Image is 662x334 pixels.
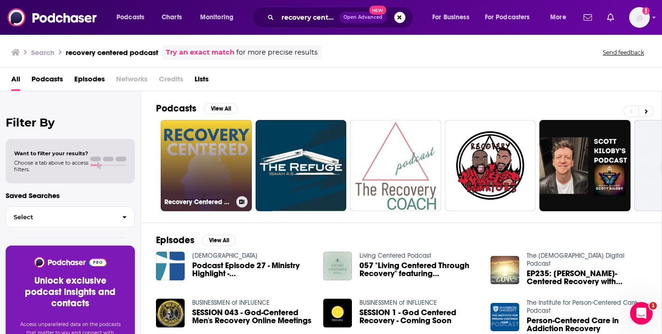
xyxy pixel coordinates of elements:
a: Lists [195,72,209,91]
a: SESSION 043 - God-Centered Men's Recovery Online Meetings [192,309,312,325]
a: Show notifications dropdown [603,9,618,25]
button: open menu [426,10,481,25]
a: Try an exact match [166,47,234,58]
button: Show profile menu [629,7,650,28]
h3: Recovery Centered Podcast | Real Talk on Recovery & Mental Health [164,198,233,206]
span: Select [6,214,115,220]
span: Choose a tab above to access filters. [14,159,88,173]
img: EP235: Christ-Centered Recovery with Nate Graybill [491,256,519,285]
button: View All [204,103,238,114]
span: for more precise results [236,47,318,58]
span: 1 [649,302,657,310]
img: SESSION 1 - God Centered Recovery - Coming Soon [323,299,352,327]
a: BUSINESSMEN of INFLUENCE [192,299,270,307]
span: New [369,6,386,15]
a: Episodes [74,72,105,91]
span: For Business [432,11,469,24]
button: Open AdvancedNew [339,12,387,23]
a: EP235: Christ-Centered Recovery with Nate Graybill [527,270,646,286]
a: SESSION 1 - God Centered Recovery - Coming Soon [359,309,479,325]
a: Recovery Centered Podcast | Real Talk on Recovery & Mental Health [161,120,252,211]
button: open menu [110,10,156,25]
img: Podchaser - Follow, Share and Rate Podcasts [33,257,107,268]
img: Podcast Episode 27 - Ministry Highlight - Gospel Centered Recovery [156,252,185,280]
span: Open Advanced [343,15,382,20]
h2: Episodes [156,234,195,246]
span: Charts [162,11,182,24]
h2: Podcasts [156,103,196,114]
a: Podcasts [31,72,63,91]
h3: Unlock exclusive podcast insights and contacts [17,275,124,309]
span: Logged in as AnthonyLam [629,7,650,28]
input: Search podcasts, credits, & more... [278,10,339,25]
span: Podcasts [117,11,144,24]
a: Charts [156,10,187,25]
button: View All [202,235,236,246]
img: 057 "Living Centered Through Recovery" featuring Amanda Eilola, LSCW [323,252,352,280]
span: Credits [159,72,183,91]
h2: Filter By [6,116,135,129]
a: The Institute for Person-Centered Care Podcast [527,299,638,315]
img: Person-Centered Care in Addiction Recovery [491,303,519,332]
img: SESSION 043 - God-Centered Men's Recovery Online Meetings [156,299,185,327]
a: Podcast Episode 27 - Ministry Highlight - Gospel Centered Recovery [192,262,312,278]
svg: Add a profile image [642,7,650,15]
img: Podchaser - Follow, Share and Rate Podcasts [8,8,98,26]
div: Search podcasts, credits, & more... [261,7,422,28]
a: BUSINESSMEN of INFLUENCE [359,299,437,307]
a: 057 "Living Centered Through Recovery" featuring Amanda Eilola, LSCW [359,262,479,278]
h3: recovery centered podcast [66,48,158,57]
img: User Profile [629,7,650,28]
a: All [11,72,20,91]
span: 057 "Living Centered Through Recovery" featuring [PERSON_NAME], LSCW [359,262,479,278]
button: open menu [479,10,544,25]
span: Networks [116,72,148,91]
a: EpisodesView All [156,234,236,246]
a: The Church Digital Podcast [527,252,624,268]
a: Show notifications dropdown [580,9,596,25]
p: Saved Searches [6,191,135,200]
button: Send feedback [600,48,647,56]
span: For Podcasters [485,11,530,24]
a: Person-Centered Care in Addiction Recovery [527,317,646,333]
span: Want to filter your results? [14,150,88,157]
span: EP235: [PERSON_NAME]-Centered Recovery with [PERSON_NAME] [527,270,646,286]
button: open menu [544,10,578,25]
button: open menu [194,10,246,25]
a: Living Centered Podcast [359,252,431,260]
h3: Search [31,48,55,57]
a: Saylorville Church [192,252,257,260]
a: PodcastsView All [156,103,238,114]
button: Select [6,207,135,228]
span: Monitoring [200,11,234,24]
span: More [550,11,566,24]
iframe: Intercom live chat [630,302,653,325]
span: Podcast Episode 27 - Ministry Highlight - [DEMOGRAPHIC_DATA] Centered Recovery [192,262,312,278]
